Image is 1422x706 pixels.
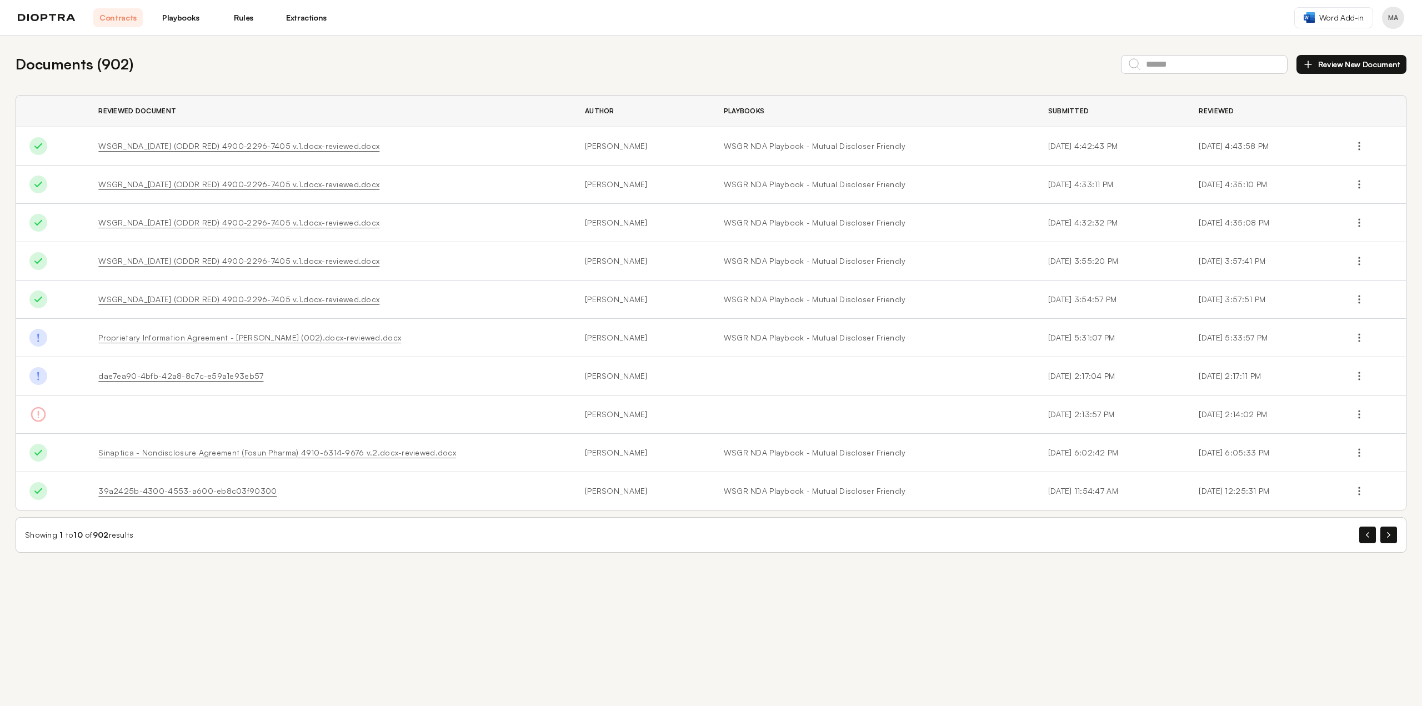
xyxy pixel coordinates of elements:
[29,214,47,232] img: Done
[1185,472,1336,510] td: [DATE] 12:25:31 PM
[1035,434,1186,472] td: [DATE] 6:02:42 PM
[572,319,710,357] td: [PERSON_NAME]
[572,242,710,281] td: [PERSON_NAME]
[98,256,379,266] a: WSGR_NDA_[DATE] (ODDR RED) 4900-2296-7405 v.1.docx-reviewed.docx
[1380,527,1397,543] button: Next
[572,166,710,204] td: [PERSON_NAME]
[73,530,83,539] span: 10
[1035,472,1186,510] td: [DATE] 11:54:47 AM
[1359,527,1376,543] button: Previous
[1294,7,1373,28] a: Word Add-in
[1035,395,1186,434] td: [DATE] 2:13:57 PM
[29,291,47,308] img: Done
[572,472,710,510] td: [PERSON_NAME]
[724,141,1022,152] a: WSGR NDA Playbook - Mutual Discloser Friendly
[1296,55,1406,74] button: Review New Document
[29,252,47,270] img: Done
[93,530,109,539] span: 902
[1319,12,1364,23] span: Word Add-in
[29,329,47,347] img: Done
[1185,166,1336,204] td: [DATE] 4:35:10 PM
[1185,434,1336,472] td: [DATE] 6:05:33 PM
[710,96,1035,127] th: Playbooks
[1185,319,1336,357] td: [DATE] 5:33:57 PM
[1035,242,1186,281] td: [DATE] 3:55:20 PM
[98,294,379,304] a: WSGR_NDA_[DATE] (ODDR RED) 4900-2296-7405 v.1.docx-reviewed.docx
[29,444,47,462] img: Done
[572,395,710,434] td: [PERSON_NAME]
[282,8,331,27] a: Extractions
[572,281,710,319] td: [PERSON_NAME]
[25,529,134,540] div: Showing to of results
[572,357,710,395] td: [PERSON_NAME]
[724,447,1022,458] a: WSGR NDA Playbook - Mutual Discloser Friendly
[1035,204,1186,242] td: [DATE] 4:32:32 PM
[98,218,379,227] a: WSGR_NDA_[DATE] (ODDR RED) 4900-2296-7405 v.1.docx-reviewed.docx
[724,332,1022,343] a: WSGR NDA Playbook - Mutual Discloser Friendly
[93,8,143,27] a: Contracts
[1185,395,1336,434] td: [DATE] 2:14:02 PM
[1035,319,1186,357] td: [DATE] 5:31:07 PM
[724,256,1022,267] a: WSGR NDA Playbook - Mutual Discloser Friendly
[1185,204,1336,242] td: [DATE] 4:35:08 PM
[1185,242,1336,281] td: [DATE] 3:57:41 PM
[724,485,1022,497] a: WSGR NDA Playbook - Mutual Discloser Friendly
[29,176,47,193] img: Done
[724,217,1022,228] a: WSGR NDA Playbook - Mutual Discloser Friendly
[1185,357,1336,395] td: [DATE] 2:17:11 PM
[29,367,47,385] img: Done
[29,137,47,155] img: Done
[572,434,710,472] td: [PERSON_NAME]
[18,14,76,22] img: logo
[724,294,1022,305] a: WSGR NDA Playbook - Mutual Discloser Friendly
[1035,96,1186,127] th: Submitted
[98,333,401,342] a: Proprietary Information Agreement - [PERSON_NAME] (002).docx-reviewed.docx
[572,204,710,242] td: [PERSON_NAME]
[1035,281,1186,319] td: [DATE] 3:54:57 PM
[1035,166,1186,204] td: [DATE] 4:33:11 PM
[29,482,47,500] img: Done
[98,141,379,151] a: WSGR_NDA_[DATE] (ODDR RED) 4900-2296-7405 v.1.docx-reviewed.docx
[1035,357,1186,395] td: [DATE] 2:17:04 PM
[98,486,277,495] a: 39a2425b-4300-4553-a600-eb8c03f90300
[219,8,268,27] a: Rules
[1304,12,1315,23] img: word
[1035,127,1186,166] td: [DATE] 4:42:43 PM
[98,371,263,380] a: dae7ea90-4bfb-42a8-8c7c-e59a1e93eb57
[16,53,133,75] h2: Documents ( 902 )
[156,8,206,27] a: Playbooks
[85,96,572,127] th: Reviewed Document
[1185,96,1336,127] th: Reviewed
[59,530,63,539] span: 1
[98,448,456,457] a: Sinaptica - Nondisclosure Agreement (Fosun Pharma) 4910-6314-9676 v.2.docx-reviewed.docx
[572,127,710,166] td: [PERSON_NAME]
[1382,7,1404,29] button: Profile menu
[724,179,1022,190] a: WSGR NDA Playbook - Mutual Discloser Friendly
[98,179,379,189] a: WSGR_NDA_[DATE] (ODDR RED) 4900-2296-7405 v.1.docx-reviewed.docx
[1185,127,1336,166] td: [DATE] 4:43:58 PM
[572,96,710,127] th: Author
[1185,281,1336,319] td: [DATE] 3:57:51 PM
